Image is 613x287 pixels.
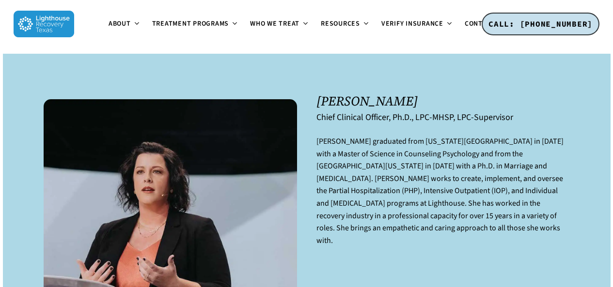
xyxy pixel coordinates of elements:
[250,19,299,29] span: Who We Treat
[381,19,443,29] span: Verify Insurance
[316,136,569,258] p: [PERSON_NAME] graduated from [US_STATE][GEOGRAPHIC_DATA] in [DATE] with a Master of Science in Co...
[109,19,131,29] span: About
[459,20,510,28] a: Contact
[482,13,599,36] a: CALL: [PHONE_NUMBER]
[488,19,593,29] span: CALL: [PHONE_NUMBER]
[316,112,569,122] h6: Chief Clinical Officer, Ph.D., LPC-MHSP, LPC-Supervisor
[465,19,495,29] span: Contact
[152,19,229,29] span: Treatment Programs
[316,94,569,109] h1: [PERSON_NAME]
[376,20,459,28] a: Verify Insurance
[244,20,315,28] a: Who We Treat
[315,20,376,28] a: Resources
[321,19,360,29] span: Resources
[103,20,146,28] a: About
[14,11,74,37] img: Lighthouse Recovery Texas
[146,20,245,28] a: Treatment Programs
